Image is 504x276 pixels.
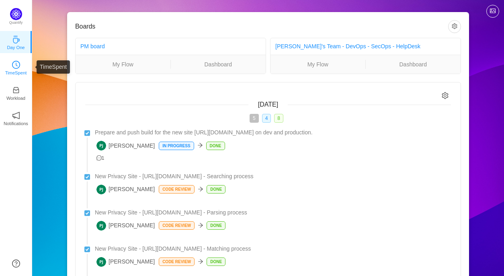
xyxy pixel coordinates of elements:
[159,258,194,266] p: Code Review
[96,185,155,194] span: [PERSON_NAME]
[76,60,170,69] a: My Flow
[207,185,225,193] p: Done
[12,35,20,43] i: icon: coffee
[198,259,203,264] i: icon: arrow-right
[95,208,247,217] span: New Privacy Site - [URL][DOMAIN_NAME] - Parsing process
[96,141,155,150] span: [PERSON_NAME]
[96,155,104,161] span: 1
[95,172,451,181] a: New Privacy Site - [URL][DOMAIN_NAME] - Searching process
[95,245,451,253] a: New Privacy Site - [URL][DOMAIN_NAME] - Matching process
[96,155,102,161] i: icon: message
[95,128,451,137] a: Prepare and push build for the new site [URL][DOMAIN_NAME] on dev and production.
[95,245,251,253] span: New Privacy Site - [URL][DOMAIN_NAME] - Matching process
[12,89,20,97] a: icon: inboxWorkload
[7,44,25,51] p: Day One
[95,208,451,217] a: New Privacy Site - [URL][DOMAIN_NAME] - Parsing process
[80,43,105,49] a: PM board
[207,258,225,266] p: Done
[198,222,203,228] i: icon: arrow-right
[270,60,365,69] a: My Flow
[12,260,20,268] a: icon: question-circle
[95,172,253,181] span: New Privacy Site - [URL][DOMAIN_NAME] - Searching process
[12,38,20,46] a: icon: coffeeDay One
[262,114,271,123] span: 4
[275,43,420,49] a: [PERSON_NAME]'s Team - DevOps - SecOps - HelpDesk
[12,86,20,94] i: icon: inbox
[96,221,106,231] img: PJ
[442,92,449,99] i: icon: setting
[486,5,499,18] button: icon: picture
[12,114,20,122] a: icon: notificationNotifications
[96,221,155,231] span: [PERSON_NAME]
[96,185,106,194] img: PJ
[197,142,203,148] i: icon: arrow-right
[207,222,225,229] p: Done
[171,60,266,69] a: Dashboard
[96,257,106,267] img: PJ
[6,95,25,102] p: Workload
[274,114,283,123] span: 8
[4,120,28,127] p: Notifications
[9,20,23,26] p: Quantify
[159,142,193,150] p: In Progress
[250,114,259,123] span: 5
[12,61,20,69] i: icon: clock-circle
[198,186,203,192] i: icon: arrow-right
[366,60,461,69] a: Dashboard
[95,128,313,137] span: Prepare and push build for the new site [URL][DOMAIN_NAME] on dev and production.
[96,257,155,267] span: [PERSON_NAME]
[159,185,194,193] p: Code Review
[12,63,20,71] a: icon: clock-circleTimeSpent
[258,101,278,108] span: [DATE]
[448,20,461,33] button: icon: setting
[96,141,106,150] img: PJ
[5,69,27,76] p: TimeSpent
[159,222,194,229] p: Code Review
[207,142,225,150] p: Done
[75,23,448,31] h3: Boards
[12,111,20,119] i: icon: notification
[10,8,22,20] img: Quantify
